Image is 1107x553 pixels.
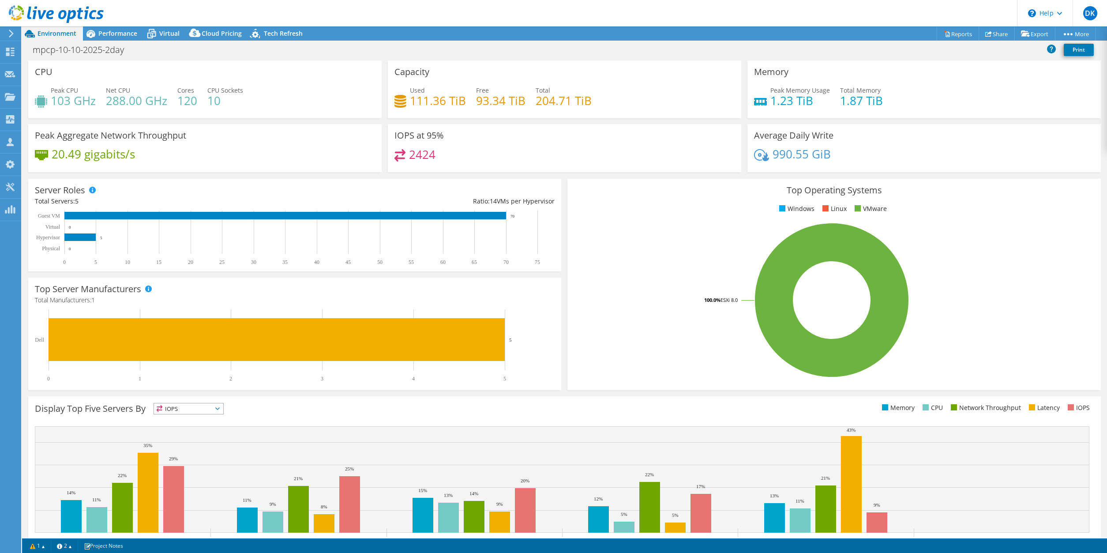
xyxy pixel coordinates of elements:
[47,376,50,382] text: 0
[852,204,887,214] li: VMware
[412,376,415,382] text: 4
[773,149,831,159] h4: 990.55 GiB
[106,96,167,105] h4: 288.00 GHz
[188,259,193,265] text: 20
[169,456,178,461] text: 29%
[52,149,135,159] h4: 20.49 gigabits/s
[35,295,555,305] h4: Total Manufacturers:
[229,376,232,382] text: 2
[804,538,848,544] text: [DOMAIN_NAME]
[36,234,60,241] text: Hypervisor
[920,403,943,413] li: CPU
[444,493,453,498] text: 13%
[377,259,383,265] text: 50
[979,27,1015,41] a: Share
[51,540,78,551] a: 2
[820,204,847,214] li: Linux
[777,204,814,214] li: Windows
[754,131,833,140] h3: Average Daily Write
[125,259,130,265] text: 10
[472,259,477,265] text: 65
[207,86,243,94] span: CPU Sockets
[94,259,97,265] text: 5
[503,259,509,265] text: 70
[536,96,592,105] h4: 204.71 TiB
[409,259,414,265] text: 55
[535,259,540,265] text: 75
[92,497,101,502] text: 11%
[418,488,427,493] text: 15%
[270,501,276,507] text: 9%
[476,86,489,94] span: Free
[1066,403,1090,413] li: IOPS
[69,225,71,229] text: 0
[35,284,141,294] h3: Top Server Manufacturers
[510,214,515,218] text: 70
[770,493,779,498] text: 13%
[35,185,85,195] h3: Server Roles
[38,29,76,38] span: Environment
[521,478,529,483] text: 20%
[821,475,830,481] text: 21%
[321,504,327,509] text: 8%
[63,259,66,265] text: 0
[154,403,223,414] span: IOPS
[770,86,830,94] span: Peak Memory Usage
[251,259,256,265] text: 30
[24,540,51,551] a: 1
[100,236,102,240] text: 5
[1064,44,1094,56] a: Print
[874,502,880,508] text: 9%
[243,497,251,503] text: 11%
[621,512,627,517] text: 5%
[503,376,506,382] text: 5
[536,86,550,94] span: Total
[35,67,53,77] h3: CPU
[35,337,44,343] text: Dell
[1083,6,1097,20] span: DK
[106,86,130,94] span: Net CPU
[35,131,186,140] h3: Peak Aggregate Network Throughput
[847,427,856,433] text: 43%
[840,96,883,105] h4: 1.87 TiB
[202,29,242,38] span: Cloud Pricing
[118,473,127,478] text: 22%
[394,67,429,77] h3: Capacity
[409,150,435,159] h4: 2424
[143,443,152,448] text: 35%
[754,67,788,77] h3: Memory
[177,96,197,105] h4: 120
[490,197,497,205] span: 14
[770,96,830,105] h4: 1.23 TiB
[410,96,466,105] h4: 111.36 TiB
[696,484,705,489] text: 17%
[880,403,915,413] li: Memory
[139,376,141,382] text: 1
[294,476,303,481] text: 21%
[410,86,425,94] span: Used
[42,245,60,252] text: Physical
[207,96,243,105] h4: 10
[35,196,295,206] div: Total Servers:
[295,196,555,206] div: Ratio: VMs per Hypervisor
[101,538,145,544] text: [DOMAIN_NAME]
[672,512,679,518] text: 5%
[394,131,444,140] h3: IOPS at 95%
[45,224,60,230] text: Virtual
[476,96,525,105] h4: 93.34 TiB
[321,376,323,382] text: 3
[574,185,1094,195] h3: Top Operating Systems
[720,297,738,303] tspan: ESXi 8.0
[1028,9,1036,17] svg: \n
[345,466,354,471] text: 25%
[159,29,180,38] span: Virtual
[38,213,60,219] text: Guest VM
[156,259,161,265] text: 15
[314,259,319,265] text: 40
[645,472,654,477] text: 22%
[704,297,720,303] tspan: 100.0%
[509,337,512,342] text: 5
[949,403,1021,413] li: Network Throughput
[219,259,225,265] text: 25
[75,197,79,205] span: 5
